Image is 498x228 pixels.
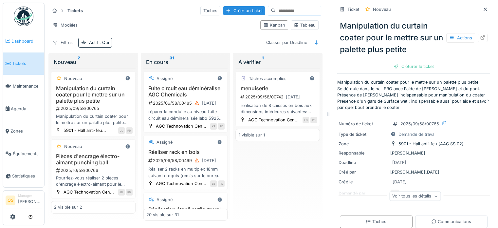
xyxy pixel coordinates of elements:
[3,30,44,52] a: Dashboard
[54,153,133,166] h3: Pièces d'encrage électro-aimant punching ball
[54,175,133,187] div: Pourriez-vous réaliser 2 pièces d'encrage électro-aimant pour le punching ball , en vous remercia...
[54,204,82,210] div: 2 visible sur 2
[50,38,76,47] div: Filtres
[339,169,388,175] div: Créé par
[398,141,464,147] div: 5901 - Hall anti-feu (AAC SS 02)
[18,193,42,198] div: Manager
[398,131,436,137] div: Demande de travail
[146,166,225,178] div: Réaliser 2 racks en multiplex 18mm suivant croquis (remis sur le bureau de Decuyper P.). Attentio...
[12,60,42,67] span: Tickets
[200,6,220,15] div: Tâches
[157,139,173,145] div: Assigné
[3,52,44,75] a: Tickets
[238,102,317,115] div: réalisation de 8 caisses en bois aux dimensions intérieures suivantes: -LxlxH (cm): 35x35x10.
[50,20,81,30] div: Modèles
[89,39,109,46] div: Actif
[64,189,114,195] div: AGC Technovation Cen...
[286,94,300,100] div: [DATE]
[339,131,388,137] div: Type de ticket
[249,75,286,82] div: Tâches accomplies
[14,7,33,26] img: Badge_color-CXgf-gQk.svg
[146,85,225,98] h3: Fuite circuit eau déminéralise AGC Chemicals
[339,159,388,166] div: Deadline
[64,127,106,134] div: 5901 - Hall anti-feu...
[64,143,82,150] div: Nouveau
[157,75,173,82] div: Assigné
[400,121,439,127] div: 2025/09/58/00765
[337,79,490,111] p: Manipulation du curtain coater pour le mettre sur un palette plus petite. Se déroule dans le hall...
[303,117,309,123] div: LD
[240,93,317,101] div: 2025/09/58/00742
[3,165,44,188] a: Statistiques
[202,157,216,164] div: [DATE]
[55,105,133,112] div: 2025/09/58/00765
[248,117,298,123] div: AGC Technovation Cen...
[10,128,42,134] span: Zones
[210,180,217,187] div: EB
[156,180,206,187] div: AGC Technovation Cen...
[54,85,133,104] h3: Manipulation du curtain coater pour le mettre sur un palette plus petite
[156,123,206,129] div: AGC Technovation Cen...
[98,40,109,45] span: : Oui
[12,173,42,179] span: Statistiques
[389,192,441,201] div: Voir tous les détails
[339,121,388,127] div: Numéro de ticket
[13,83,42,89] span: Maintenance
[347,6,359,12] div: Ticket
[3,120,44,142] a: Zones
[366,218,386,225] div: Tâches
[3,142,44,165] a: Équipements
[11,38,42,44] span: Dashboard
[118,189,125,196] div: JD
[392,159,406,166] div: [DATE]
[118,127,125,134] div: JL
[157,197,173,203] div: Assigné
[210,123,217,130] div: KR
[310,117,317,123] div: PD
[391,62,436,71] div: Clôturer le ticket
[238,58,317,66] div: À vérifier
[65,8,85,14] strong: Tickets
[339,179,388,185] div: Créé le
[339,150,388,156] div: Responsable
[11,106,42,112] span: Agenda
[148,99,225,107] div: 2025/06/58/00485
[202,100,216,106] div: [DATE]
[18,193,42,207] li: [PERSON_NAME]
[373,6,391,12] div: Nouveau
[218,180,225,187] div: PD
[126,127,133,134] div: PD
[263,38,310,47] div: Classer par Deadline
[6,193,42,209] a: QS Manager[PERSON_NAME]
[146,206,225,213] h3: Réalisation établi outils mural
[393,179,407,185] div: [DATE]
[6,196,15,205] li: QS
[3,75,44,97] a: Maintenance
[339,169,489,175] div: [PERSON_NAME][DATE]
[64,75,82,82] div: Nouveau
[339,150,489,156] div: [PERSON_NAME]
[238,132,265,138] div: 1 visible sur 1
[146,212,179,218] div: 20 visible sur 31
[146,109,225,121] div: réparer la conduite au niveau fuite circuit eau déminéralisée labo 5925 voir avec AGC Chemicals q...
[339,141,388,147] div: Zone
[223,6,265,15] div: Créer un ticket
[146,58,225,66] div: En cours
[262,58,263,66] sup: 1
[446,33,475,43] div: Actions
[218,123,225,130] div: PD
[3,97,44,120] a: Agenda
[146,149,225,155] h3: Réaliser rack en bois
[148,156,225,165] div: 2025/06/58/00499
[170,58,174,66] sup: 31
[54,58,133,66] div: Nouveau
[431,218,471,225] div: Communications
[55,167,133,174] div: 2025/10/58/00766
[238,85,317,92] h3: menuiserie
[13,151,42,157] span: Équipements
[263,22,285,28] div: Kanban
[54,113,133,126] div: Manipulation du curtain coater pour le mettre sur un palette plus petite. Se déroule dans le hall...
[126,189,133,196] div: PD
[337,17,490,58] div: Manipulation du curtain coater pour le mettre sur un palette plus petite
[78,58,80,66] sup: 2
